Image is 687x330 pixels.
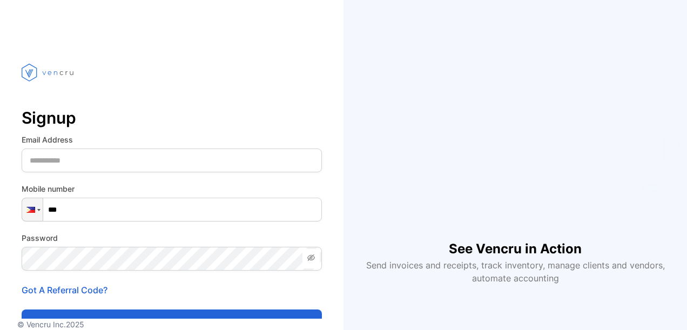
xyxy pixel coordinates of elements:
iframe: YouTube video player [378,46,653,222]
p: Signup [22,105,322,131]
div: Philippines: + 63 [22,198,43,221]
p: Got A Referral Code? [22,284,322,297]
label: Mobile number [22,183,322,194]
label: Email Address [22,134,322,145]
h1: See Vencru in Action [449,222,582,259]
img: vencru logo [22,43,76,102]
p: Send invoices and receipts, track inventory, manage clients and vendors, automate accounting [360,259,671,285]
label: Password [22,232,322,244]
